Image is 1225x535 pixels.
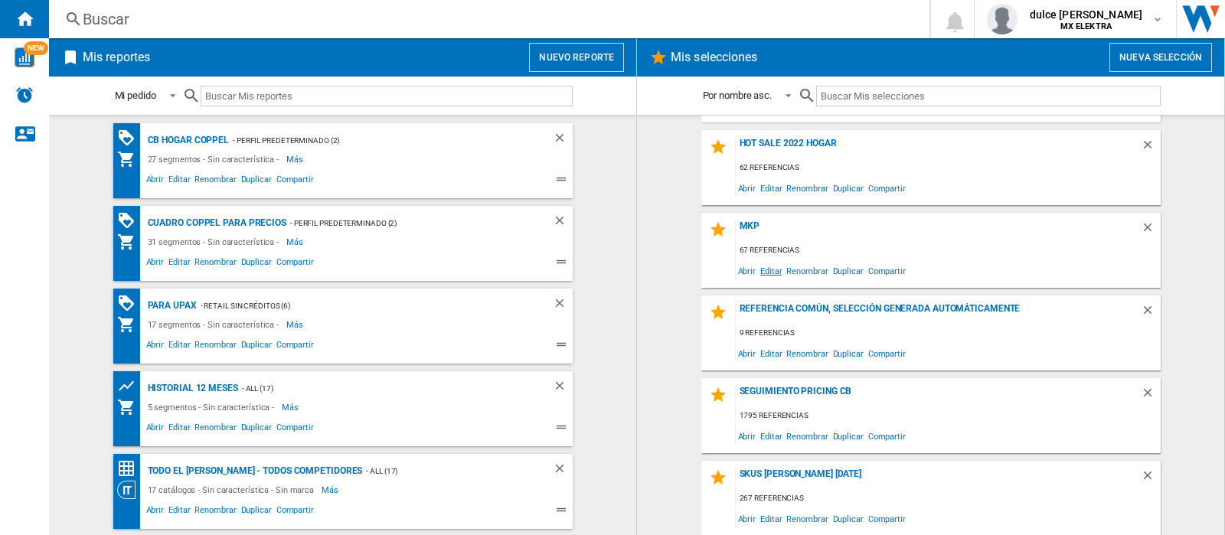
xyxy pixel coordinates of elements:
span: Renombrar [192,172,238,191]
span: Renombrar [784,343,830,364]
span: Renombrar [192,420,238,439]
div: Matriz de PROMOCIONES [117,129,144,148]
div: 5 segmentos - Sin característica - [144,398,283,416]
h2: Mis reportes [80,43,153,72]
span: Abrir [144,420,167,439]
span: Editar [758,260,784,281]
span: Compartir [866,343,908,364]
div: Mi colección [117,233,144,251]
div: 62 referencias [736,158,1161,178]
span: Duplicar [239,420,274,439]
div: SKUs [PERSON_NAME] [DATE] [736,468,1141,489]
span: Editar [758,508,784,529]
div: - Retail sin Créditos (6) [197,296,522,315]
div: Borrar [1141,468,1161,489]
div: 17 catálogos - Sin característica - Sin marca [144,481,322,499]
span: Compartir [866,260,908,281]
span: Compartir [274,172,316,191]
div: Mi colección [117,315,144,334]
div: Para UPAX [144,296,197,315]
span: Duplicar [831,260,866,281]
span: Editar [166,255,192,273]
span: NEW [24,41,48,55]
span: Renombrar [192,503,238,521]
div: Referencia común, selección generada automáticamente [736,303,1141,324]
span: Abrir [736,426,759,446]
span: Abrir [144,255,167,273]
div: Mi pedido [115,90,156,101]
div: Borrar [1141,386,1161,406]
span: Más [322,481,341,499]
span: Más [286,315,305,334]
span: Duplicar [239,338,274,356]
span: Más [286,233,305,251]
span: Abrir [736,178,759,198]
span: Duplicar [239,503,274,521]
div: Borrar [1141,220,1161,241]
div: - ALL (17) [362,462,521,481]
span: Editar [758,426,784,446]
div: Borrar [553,131,573,150]
span: Abrir [144,503,167,521]
span: Abrir [144,172,167,191]
img: wise-card.svg [15,47,34,67]
span: Compartir [866,426,908,446]
div: Borrar [553,379,573,398]
div: MKP [736,220,1141,241]
button: Nuevo reporte [529,43,624,72]
span: Editar [166,503,192,521]
span: dulce [PERSON_NAME] [1030,7,1143,22]
div: 1795 referencias [736,406,1161,426]
div: Mi colección [117,398,144,416]
span: Duplicar [239,172,274,191]
div: Todo el [PERSON_NAME] - todos competidores [144,462,363,481]
span: Abrir [736,260,759,281]
div: Seguimiento pricing CB [736,386,1141,406]
div: Por nombre asc. [703,90,773,101]
span: Editar [166,420,192,439]
div: - Perfil predeterminado (2) [286,214,522,233]
span: Duplicar [831,426,866,446]
div: Borrar [553,214,573,233]
div: Cuadrícula de precios de productos [117,377,144,396]
div: 31 segmentos - Sin característica - [144,233,287,251]
div: 27 segmentos - Sin característica - [144,150,287,168]
span: Duplicar [831,343,866,364]
span: Duplicar [831,508,866,529]
h2: Mis selecciones [668,43,761,72]
img: profile.jpg [987,4,1018,34]
div: Buscar [83,8,890,30]
span: Compartir [866,178,908,198]
img: alerts-logo.svg [15,86,34,104]
span: Abrir [736,343,759,364]
div: CUADRO COPPEL PARA PRECIOS [144,214,286,233]
span: Duplicar [831,178,866,198]
span: Compartir [274,338,316,356]
input: Buscar Mis selecciones [816,86,1160,106]
div: Mi colección [117,150,144,168]
div: Borrar [553,296,573,315]
div: 17 segmentos - Sin característica - [144,315,287,334]
div: Matriz de precios [117,459,144,478]
div: Hot Sale 2022 HOGAR [736,138,1141,158]
span: Renombrar [784,260,830,281]
div: 267 referencias [736,489,1161,508]
span: Compartir [274,420,316,439]
div: - ALL (17) [238,379,522,398]
div: Matriz de PROMOCIONES [117,211,144,230]
div: Borrar [553,462,573,481]
span: Renombrar [192,338,238,356]
span: Compartir [866,508,908,529]
div: - Perfil predeterminado (2) [229,131,521,150]
b: MX ELEKTRA [1060,21,1112,31]
div: 67 referencias [736,241,1161,260]
button: Nueva selección [1109,43,1212,72]
span: Editar [166,338,192,356]
span: Compartir [274,503,316,521]
div: Borrar [1141,138,1161,158]
span: Renombrar [192,255,238,273]
span: Renombrar [784,508,830,529]
span: Más [286,150,305,168]
div: CB HOGAR COPPEL [144,131,230,150]
span: Compartir [274,255,316,273]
